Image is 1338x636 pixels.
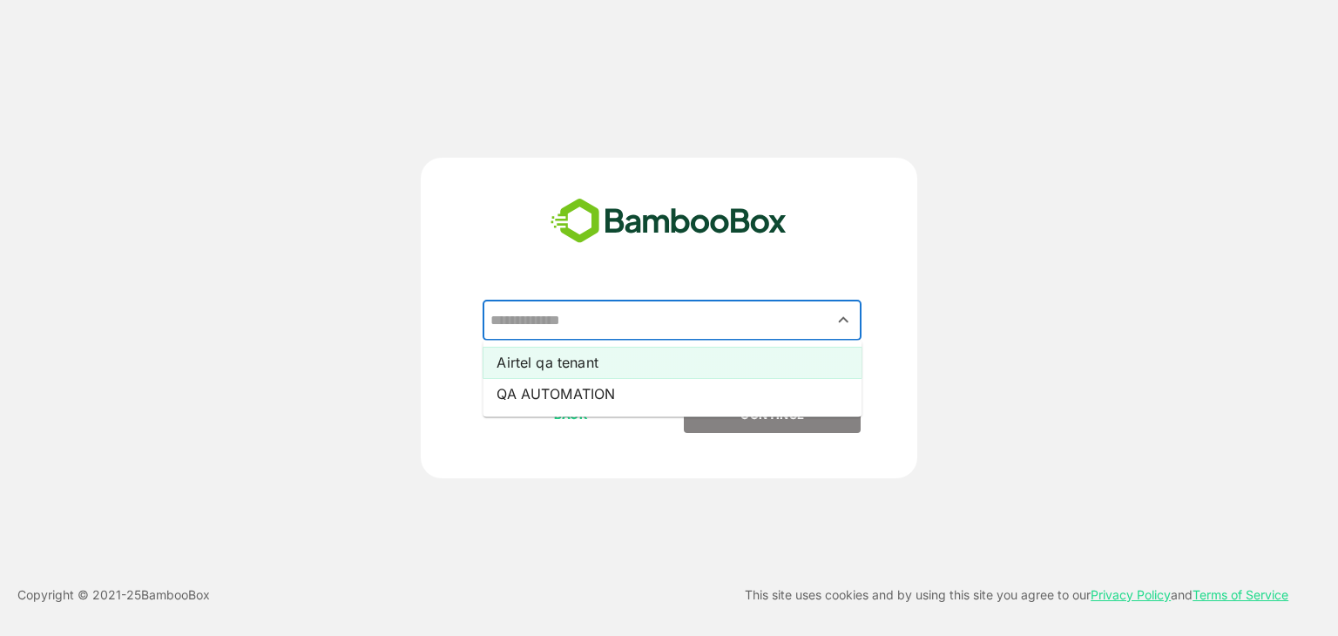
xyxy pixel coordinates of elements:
[17,585,210,606] p: Copyright © 2021- 25 BambooBox
[483,378,862,409] li: QA AUTOMATION
[541,193,796,250] img: bamboobox
[745,585,1288,606] p: This site uses cookies and by using this site you agree to our and
[1091,587,1171,602] a: Privacy Policy
[832,308,855,332] button: Close
[483,347,862,378] li: Airtel qa tenant
[1193,587,1288,602] a: Terms of Service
